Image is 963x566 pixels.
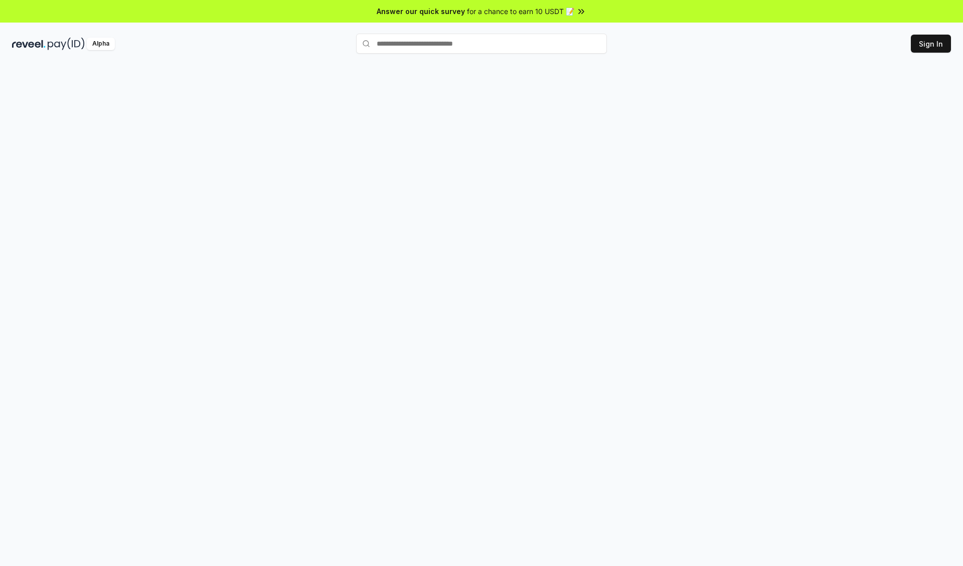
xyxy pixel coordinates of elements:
span: Answer our quick survey [377,6,465,17]
div: Alpha [87,38,115,50]
img: pay_id [48,38,85,50]
button: Sign In [911,35,951,53]
span: for a chance to earn 10 USDT 📝 [467,6,574,17]
img: reveel_dark [12,38,46,50]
